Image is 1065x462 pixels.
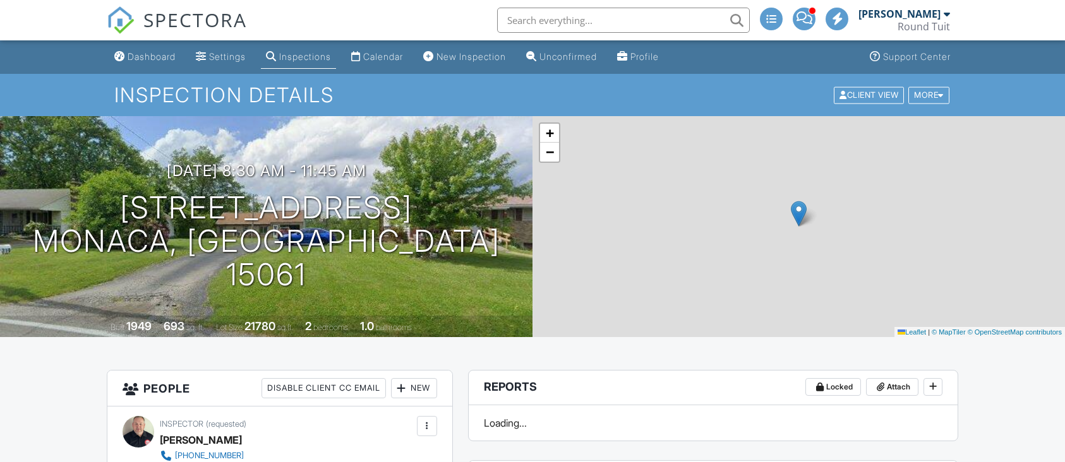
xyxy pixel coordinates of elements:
div: [PERSON_NAME] [858,8,941,20]
a: Settings [191,45,251,69]
a: Support Center [865,45,956,69]
span: Inspector [160,419,203,429]
a: New Inspection [418,45,511,69]
div: Dashboard [128,51,176,62]
a: Dashboard [109,45,181,69]
span: + [546,125,554,141]
span: sq.ft. [277,323,293,332]
a: Zoom out [540,143,559,162]
div: Disable Client CC Email [262,378,386,398]
div: [PHONE_NUMBER] [175,451,244,461]
a: Leaflet [898,328,926,336]
div: [PERSON_NAME] [160,430,242,449]
a: Unconfirmed [521,45,602,69]
span: bedrooms [313,323,348,332]
h1: Inspection Details [114,84,950,106]
span: SPECTORA [143,6,247,33]
a: Calendar [346,45,408,69]
div: Inspections [279,51,331,62]
span: − [546,144,554,160]
a: Profile [612,45,664,69]
div: 21780 [244,319,275,333]
div: 2 [305,319,311,333]
a: Inspections [261,45,336,69]
div: Calendar [363,51,403,62]
span: Lot Size [216,323,243,332]
div: 1.0 [360,319,374,333]
div: 1949 [126,319,152,333]
a: Zoom in [540,124,559,143]
div: More [908,86,949,104]
div: Settings [209,51,246,62]
span: Built [111,323,124,332]
img: Marker [791,201,807,227]
input: Search everything... [497,8,750,33]
span: (requested) [206,419,246,429]
div: Round Tuit [898,20,950,33]
div: Unconfirmed [539,51,597,62]
a: [PHONE_NUMBER] [160,449,305,462]
a: © MapTiler [932,328,966,336]
a: SPECTORA [107,17,247,44]
div: Profile [630,51,659,62]
span: sq. ft. [186,323,204,332]
div: 693 [164,319,184,333]
h3: People [107,370,452,406]
div: Support Center [883,51,951,62]
div: New [391,378,437,398]
span: bathrooms [376,323,412,332]
div: New Inspection [436,51,506,62]
img: The Best Home Inspection Software - Spectora [107,6,135,34]
div: Client View [834,86,904,104]
a: Client View [833,90,907,99]
a: © OpenStreetMap contributors [968,328,1062,336]
span: | [928,328,930,336]
h1: [STREET_ADDRESS] Monaca, [GEOGRAPHIC_DATA] 15061 [20,191,512,291]
h3: [DATE] 8:30 am - 11:45 am [167,162,366,179]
